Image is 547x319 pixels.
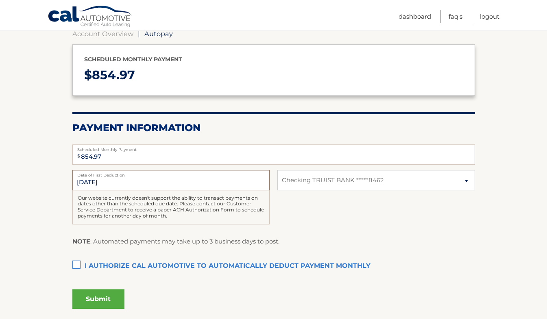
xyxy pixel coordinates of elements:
[449,10,462,23] a: FAQ's
[72,170,270,190] input: Payment Date
[72,144,475,165] input: Payment Amount
[72,30,133,38] a: Account Overview
[144,30,173,38] span: Autopay
[92,67,135,82] span: 854.97
[84,54,463,65] p: Scheduled monthly payment
[399,10,431,23] a: Dashboard
[72,289,124,309] button: Submit
[48,5,133,29] a: Cal Automotive
[72,144,475,151] label: Scheduled Monthly Payment
[72,170,270,177] label: Date of First Deduction
[72,236,279,247] p: : Automated payments may take up to 3 business days to post.
[138,30,140,38] span: |
[72,237,90,245] strong: NOTE
[72,122,475,134] h2: Payment Information
[480,10,499,23] a: Logout
[72,258,475,274] label: I authorize cal automotive to automatically deduct payment monthly
[75,147,83,165] span: $
[84,65,463,86] p: $
[72,190,270,224] div: Our website currently doesn't support the ability to transact payments on dates other than the sc...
